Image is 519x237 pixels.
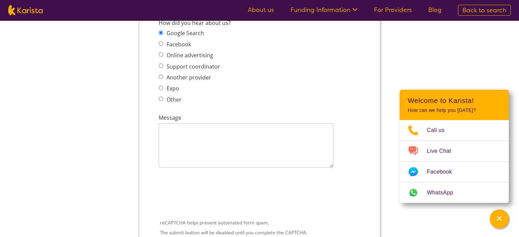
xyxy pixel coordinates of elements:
[31,165,155,179] input: Number of existing clients
[490,209,509,228] button: Channel Menu
[31,124,97,134] label: Head Office Location
[8,5,43,15] img: Karista logo
[28,10,76,18] legend: Company details
[31,93,121,102] label: Business Website
[408,97,501,105] h2: Welcome to Karista!
[428,6,442,14] a: Blog
[400,182,509,203] a: Web link opens in a new tab.
[400,120,509,203] ul: Choose channel
[31,24,96,34] label: Business trading name
[31,102,154,116] input: Business Website
[427,188,461,198] span: WhatsApp
[427,146,459,156] span: Live Chat
[374,6,412,14] a: For Providers
[31,134,155,147] select: Head Office Location
[458,5,511,16] a: Back to search
[248,6,274,14] a: About us
[31,196,155,210] select: Business Type
[37,229,87,236] label: Behaviour support
[31,56,47,65] label: ABN
[408,107,501,113] p: How can we help you [DATE]?
[427,167,460,177] span: Facebook
[31,65,155,79] input: ABN
[31,79,155,85] div: 0 characters left.
[31,34,215,48] input: Business trading name
[31,155,104,165] label: Number of existing clients
[290,6,358,14] a: Funding Information
[462,6,506,14] span: Back to search
[31,218,170,227] label: What services do you provide? (Choose all that apply)
[31,187,97,196] label: Business Type
[427,125,453,135] span: Call us
[400,90,509,203] div: Channel Menu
